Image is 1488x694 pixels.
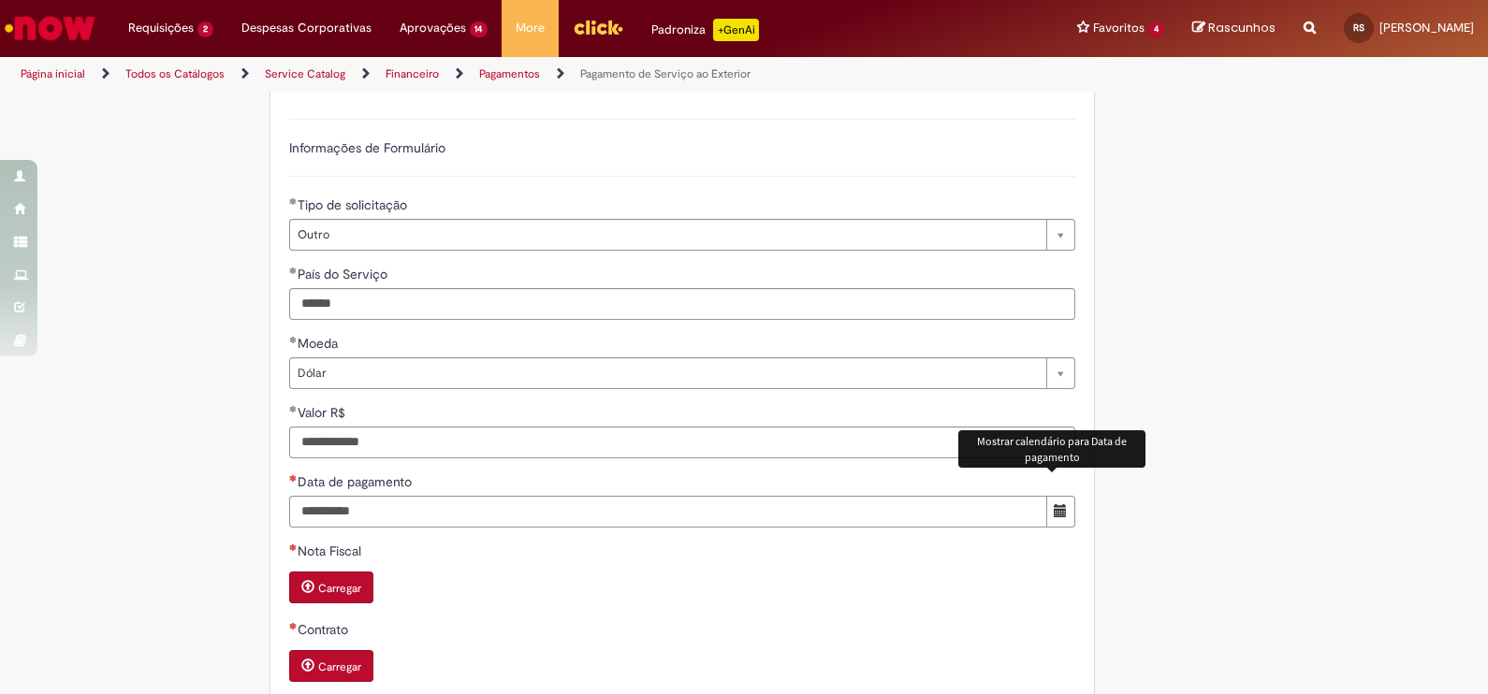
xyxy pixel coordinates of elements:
span: Outro [298,220,1037,250]
label: Informações de Formulário [289,139,445,156]
button: Carregar anexo de Contrato Required [289,650,373,682]
span: [PERSON_NAME] [1379,20,1474,36]
small: Carregar [318,659,361,674]
a: Pagamento de Serviço ao Exterior [580,66,751,81]
span: Dólar [298,358,1037,388]
span: Requisições [128,19,194,37]
a: Service Catalog [265,66,345,81]
span: 14 [470,22,489,37]
input: Valor R$ [289,427,1075,458]
img: ServiceNow [2,9,98,47]
span: More [516,19,545,37]
a: Rascunhos [1192,20,1276,37]
div: Padroniza [651,19,759,41]
input: País do Serviço [289,288,1075,320]
span: Aprovações [400,19,466,37]
a: Financeiro [386,66,439,81]
span: Obrigatório Preenchido [289,336,298,343]
a: Todos os Catálogos [125,66,225,81]
img: click_logo_yellow_360x200.png [573,13,623,41]
a: Pagamentos [479,66,540,81]
span: Necessários [289,474,298,482]
span: Obrigatório Preenchido [289,267,298,274]
span: Necessários [289,622,298,629]
span: País do Serviço [298,266,391,282]
span: Despesas Corporativas [241,19,372,37]
span: Tipo de solicitação [298,196,411,213]
span: Favoritos [1093,19,1145,37]
input: Data de pagamento [289,496,1047,528]
ul: Trilhas de página [14,57,978,92]
span: Data de pagamento [298,473,416,490]
span: Obrigatório Preenchido [289,197,298,205]
span: Obrigatório Preenchido [289,405,298,412]
span: Moeda [298,335,342,352]
div: Mostrar calendário para Data de pagamento [958,430,1145,468]
span: Nota Fiscal [298,542,365,559]
span: Contrato [298,621,352,638]
button: Carregar anexo de Nota Fiscal Required [289,571,373,603]
span: Necessários [289,543,298,551]
span: 2 [197,22,213,37]
small: Carregar [318,581,361,596]
span: RS [1353,22,1364,34]
button: Mostrar calendário para Data de pagamento [1046,496,1075,528]
a: Página inicial [21,66,85,81]
span: Valor R$ [298,404,349,421]
span: Rascunhos [1208,19,1276,36]
p: +GenAi [713,19,759,41]
span: 4 [1148,22,1164,37]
